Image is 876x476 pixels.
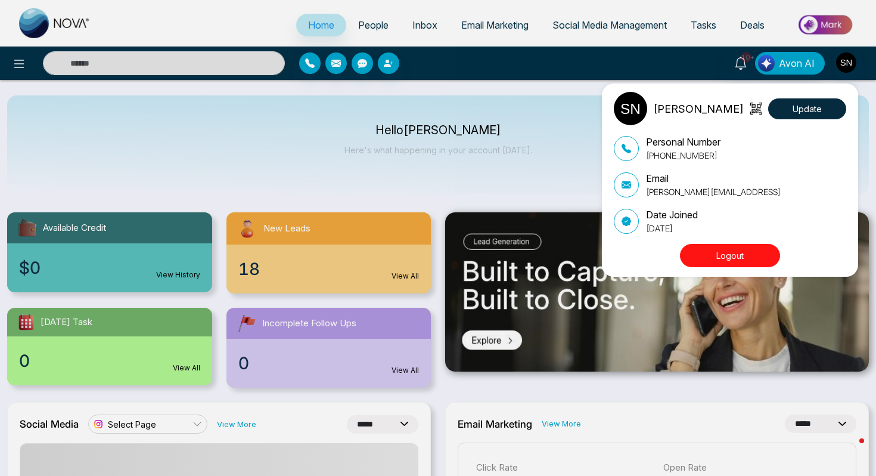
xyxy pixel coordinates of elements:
[653,101,744,117] p: [PERSON_NAME]
[646,149,720,162] p: [PHONE_NUMBER]
[768,98,846,119] button: Update
[835,435,864,464] iframe: Intercom live chat
[680,244,780,267] button: Logout
[646,135,720,149] p: Personal Number
[646,171,781,186] p: Email
[646,222,698,234] p: [DATE]
[646,208,698,222] p: Date Joined
[646,186,781,198] p: [PERSON_NAME][EMAIL_ADDRESS]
